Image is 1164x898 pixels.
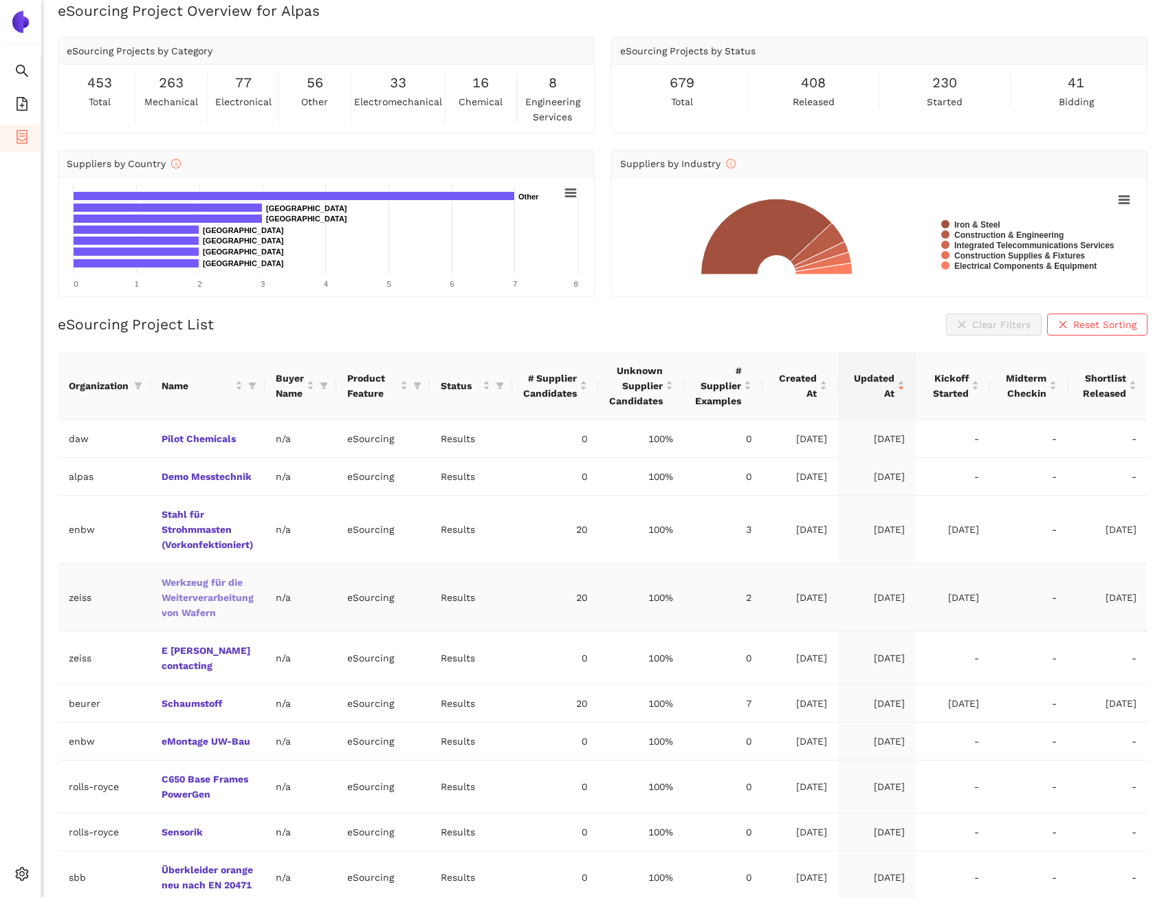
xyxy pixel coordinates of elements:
td: n/a [265,760,336,813]
span: 33 [390,72,406,94]
td: 0 [684,632,762,685]
td: - [1068,760,1147,813]
td: [DATE] [838,813,916,851]
td: n/a [265,632,336,685]
td: 100% [598,760,684,813]
td: Results [430,632,512,685]
span: filter [317,368,331,404]
td: [DATE] [762,420,838,458]
td: eSourcing [336,723,430,760]
span: 41 [1068,72,1084,94]
span: filter [248,382,256,390]
td: 0 [512,760,598,813]
text: 7 [513,280,517,288]
td: - [990,813,1068,851]
td: [DATE] [838,496,916,564]
td: alpas [58,458,151,496]
td: [DATE] [1068,564,1147,632]
text: 6 [450,280,454,288]
td: - [916,420,990,458]
td: [DATE] [762,723,838,760]
text: Other [518,193,539,201]
td: Results [430,564,512,632]
td: eSourcing [336,420,430,458]
td: enbw [58,723,151,760]
span: Reset Sorting [1073,317,1136,332]
td: - [990,420,1068,458]
span: setting [15,862,29,890]
td: zeiss [58,632,151,685]
span: filter [245,375,259,396]
td: n/a [265,723,336,760]
td: 20 [512,496,598,564]
span: Buyer Name [276,371,304,401]
span: total [671,94,693,109]
td: 100% [598,420,684,458]
text: 8 [573,280,578,288]
text: [GEOGRAPHIC_DATA] [266,204,347,212]
span: # Supplier Examples [695,363,741,408]
th: this column's title is Kickoff Started,this column is sortable [916,352,990,420]
td: 0 [512,813,598,851]
td: 100% [598,723,684,760]
th: this column's title is # Supplier Candidates,this column is sortable [512,352,598,420]
td: 0 [684,723,762,760]
td: - [916,458,990,496]
span: close [1058,320,1068,331]
span: Status [441,378,480,393]
h2: eSourcing Project List [58,314,214,334]
td: [DATE] [838,723,916,760]
td: beurer [58,685,151,723]
td: - [990,632,1068,685]
td: eSourcing [336,564,430,632]
td: eSourcing [336,458,430,496]
td: daw [58,420,151,458]
td: [DATE] [916,496,990,564]
span: eSourcing Projects by Category [67,45,212,56]
span: Unknown Supplier Candidates [609,363,663,408]
span: electronical [215,94,272,109]
text: 4 [324,280,328,288]
td: 100% [598,813,684,851]
td: n/a [265,564,336,632]
td: 0 [684,420,762,458]
td: [DATE] [762,632,838,685]
td: [DATE] [762,564,838,632]
button: closeClear Filters [946,314,1042,336]
td: 0 [512,458,598,496]
td: - [916,760,990,813]
td: rolls-royce [58,760,151,813]
th: this column's title is Name,this column is sortable [151,352,265,420]
text: Iron & Steel [954,220,1000,230]
td: 20 [512,685,598,723]
span: # Supplier Candidates [523,371,577,401]
span: released [793,94,835,109]
span: container [15,125,29,153]
td: n/a [265,420,336,458]
span: filter [320,382,328,390]
span: other [301,94,328,109]
td: - [1068,813,1147,851]
span: filter [410,368,424,404]
td: - [916,723,990,760]
span: bidding [1059,94,1094,109]
span: Created At [773,371,817,401]
span: info-circle [726,159,736,168]
span: file-add [15,92,29,120]
span: info-circle [171,159,181,168]
text: Construction Supplies & Fixtures [954,251,1085,261]
span: 56 [307,72,323,94]
th: this column's title is Product Feature,this column is sortable [336,352,430,420]
td: zeiss [58,564,151,632]
td: n/a [265,813,336,851]
span: electromechanical [354,94,442,109]
td: - [990,564,1068,632]
td: eSourcing [336,632,430,685]
td: Results [430,458,512,496]
td: [DATE] [838,760,916,813]
td: [DATE] [838,685,916,723]
td: Results [430,813,512,851]
td: 3 [684,496,762,564]
td: 20 [512,564,598,632]
text: 3 [261,280,265,288]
